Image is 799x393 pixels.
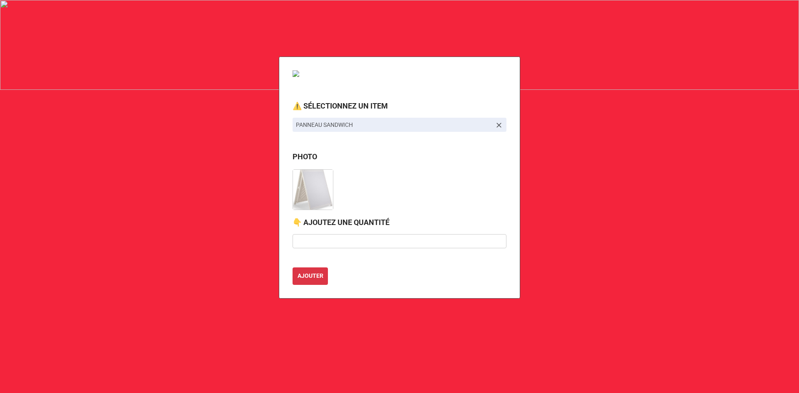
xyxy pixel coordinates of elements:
b: PHOTO [293,152,317,161]
img: ggCIPkjFSnJ3aC_FhINAMZ47tyA0PfyFcUI0s2967k0 [293,170,333,210]
button: AJOUTER [293,267,328,285]
label: ⚠️ SÉLECTIONNEZ UN ITEM [293,100,388,112]
b: AJOUTER [298,272,323,280]
img: VSJ_SERV_LOIS_SPORT_DEV_SOC.png [293,70,376,77]
p: PANNEAU SANDWICH [296,121,491,129]
label: 👇 AJOUTEZ UNE QUANTITÉ [293,217,390,228]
